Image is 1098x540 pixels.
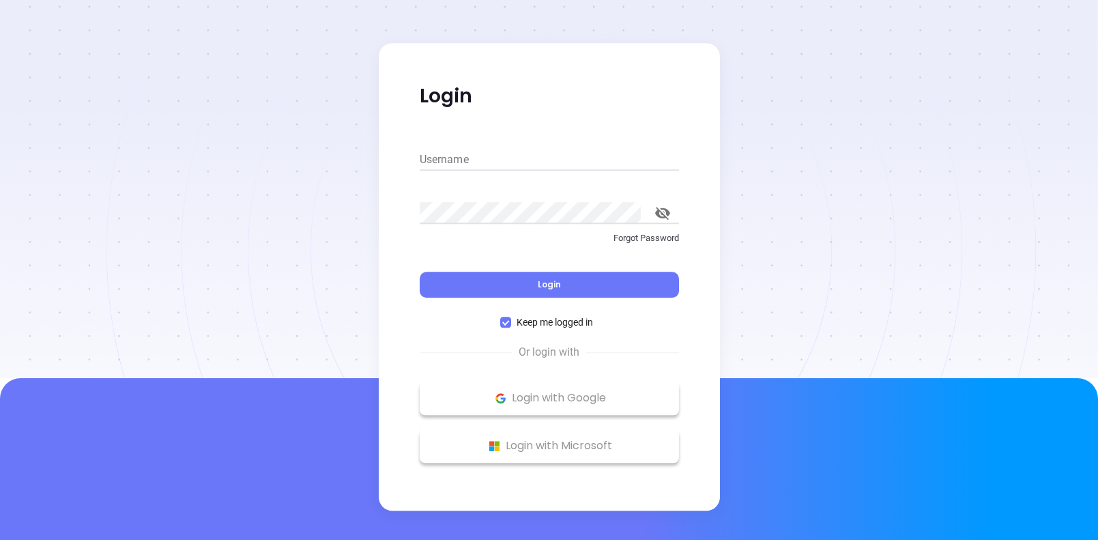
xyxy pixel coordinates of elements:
span: Or login with [512,344,586,360]
p: Login with Google [427,388,672,408]
p: Login with Microsoft [427,436,672,456]
a: Forgot Password [420,231,679,256]
img: Google Logo [492,390,509,407]
button: toggle password visibility [646,197,679,229]
span: Login [538,279,561,290]
button: Login [420,272,679,298]
img: Microsoft Logo [486,438,503,455]
button: Microsoft Logo Login with Microsoft [420,429,679,463]
p: Forgot Password [420,231,679,245]
p: Login [420,84,679,109]
button: Google Logo Login with Google [420,381,679,415]
span: Keep me logged in [511,315,598,330]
